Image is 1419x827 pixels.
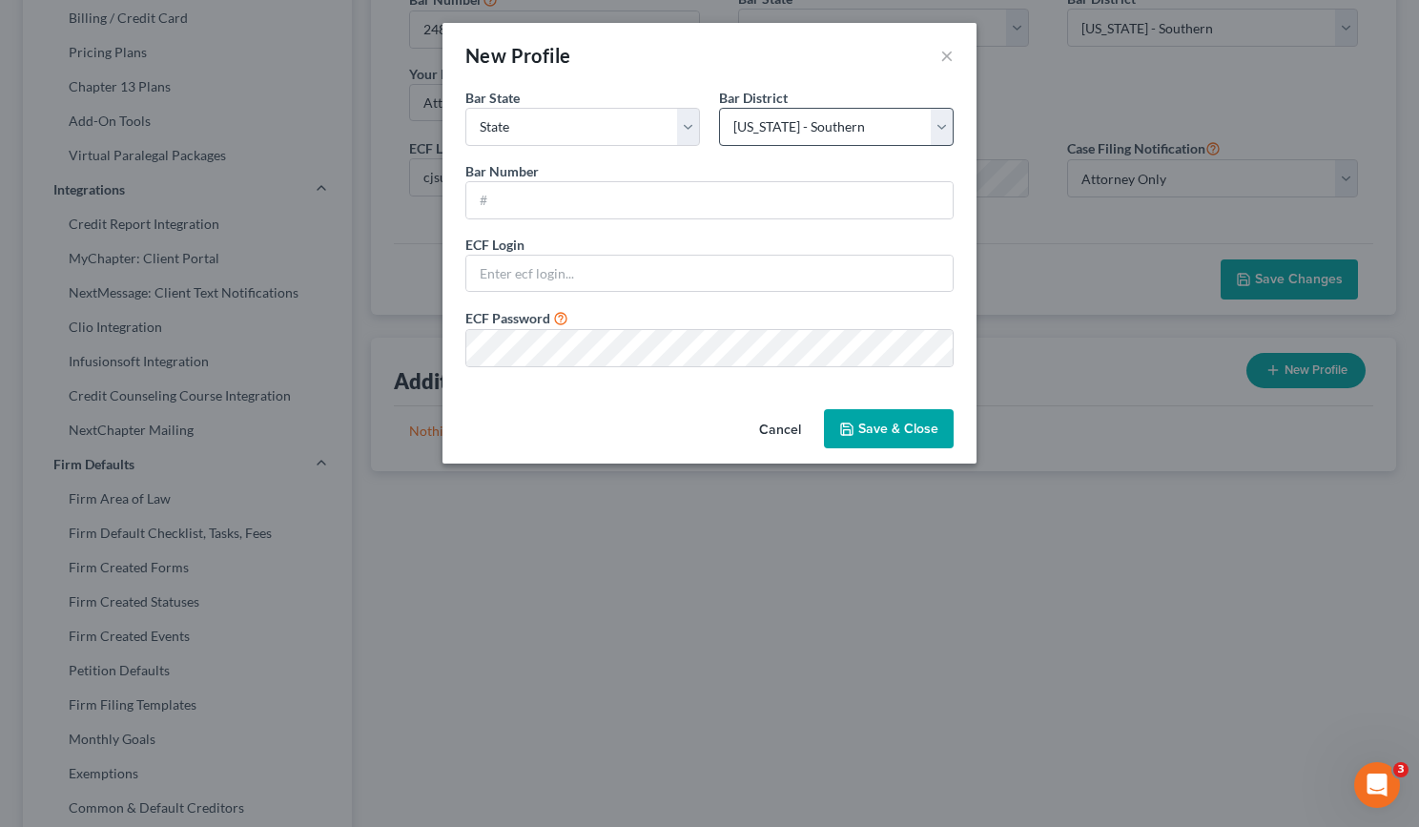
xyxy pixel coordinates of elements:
[465,163,539,179] span: Bar Number
[719,90,788,106] span: Bar District
[465,237,524,253] span: ECF Login
[824,409,954,449] button: Save & Close
[465,310,550,326] span: ECF Password
[744,411,816,449] button: Cancel
[465,42,570,69] div: New Profile
[1354,762,1400,808] iframe: Intercom live chat
[940,44,954,67] button: ×
[466,182,953,218] input: #
[466,256,953,292] input: Enter ecf login...
[1393,762,1409,777] span: 3
[465,90,520,106] span: Bar State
